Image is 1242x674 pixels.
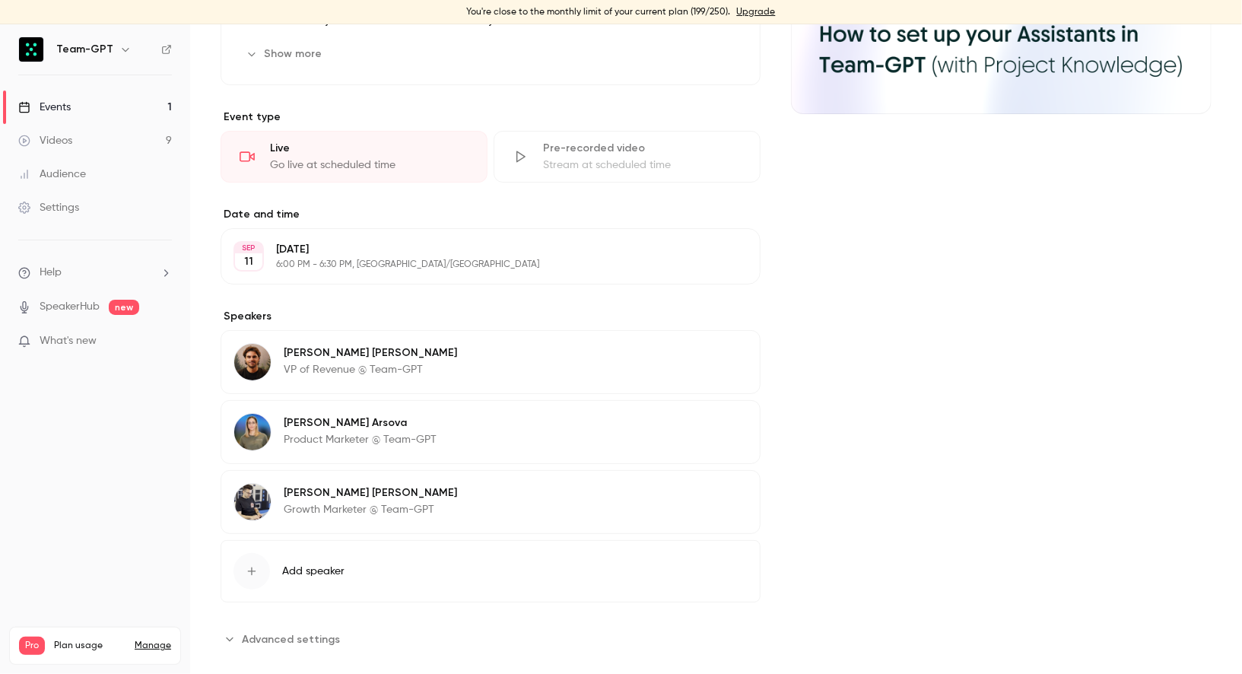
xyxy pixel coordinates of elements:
[244,254,253,269] p: 11
[221,309,761,324] label: Speakers
[221,627,761,651] section: Advanced settings
[270,141,469,156] div: Live
[19,637,45,655] span: Pro
[154,335,172,348] iframe: Noticeable Trigger
[234,484,271,520] img: Martin Yochev
[221,627,349,651] button: Advanced settings
[270,157,469,173] div: Go live at scheduled time
[221,470,761,534] div: Martin Yochev[PERSON_NAME] [PERSON_NAME]Growth Marketer @ Team-GPT
[54,640,125,652] span: Plan usage
[284,485,457,501] p: [PERSON_NAME] [PERSON_NAME]
[543,157,742,173] div: Stream at scheduled time
[135,640,171,652] a: Manage
[109,300,139,315] span: new
[234,344,271,380] img: Andre Nunes Pedro
[276,259,680,271] p: 6:00 PM - 6:30 PM, [GEOGRAPHIC_DATA]/[GEOGRAPHIC_DATA]
[221,131,488,183] div: LiveGo live at scheduled time
[56,42,113,57] h6: Team-GPT
[284,345,457,361] p: [PERSON_NAME] [PERSON_NAME]
[18,100,71,115] div: Events
[284,502,457,517] p: Growth Marketer @ Team-GPT
[18,200,79,215] div: Settings
[221,540,761,602] button: Add speaker
[242,631,340,647] span: Advanced settings
[543,141,742,156] div: Pre-recorded video
[276,242,680,257] p: [DATE]
[18,265,172,281] li: help-dropdown-opener
[40,265,62,281] span: Help
[19,37,43,62] img: Team-GPT
[221,110,761,125] p: Event type
[235,243,262,253] div: SEP
[40,333,97,349] span: What's new
[18,167,86,182] div: Audience
[221,207,761,222] label: Date and time
[737,6,776,18] a: Upgrade
[494,131,761,183] div: Pre-recorded videoStream at scheduled time
[221,400,761,464] div: Margarita Arsova[PERSON_NAME] ArsovaProduct Marketer @ Team-GPT
[284,362,457,377] p: VP of Revenue @ Team-GPT
[221,330,761,394] div: Andre Nunes Pedro[PERSON_NAME] [PERSON_NAME]VP of Revenue @ Team-GPT
[240,42,331,66] button: Show more
[18,133,72,148] div: Videos
[284,415,437,431] p: [PERSON_NAME] Arsova
[234,414,271,450] img: Margarita Arsova
[40,299,100,315] a: SpeakerHub
[284,432,437,447] p: Product Marketer @ Team-GPT
[282,564,345,579] span: Add speaker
